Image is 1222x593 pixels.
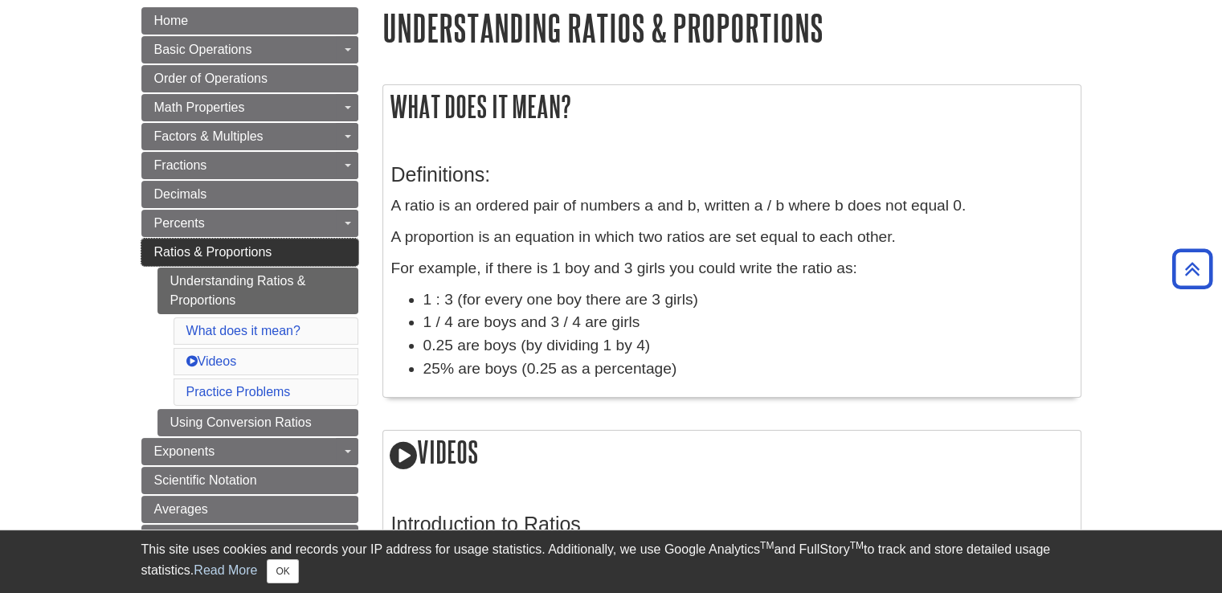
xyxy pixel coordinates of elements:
a: Back to Top [1167,258,1218,280]
span: Basic Operations [154,43,252,56]
a: What does it mean? [186,324,300,337]
a: Practice Problems [186,385,291,399]
span: Scientific Notation [154,473,257,487]
a: Fractions [141,152,358,179]
a: Videos [186,354,237,368]
span: Decimals [154,187,207,201]
a: Averages [141,496,358,523]
div: This site uses cookies and records your IP address for usage statistics. Additionally, we use Goo... [141,540,1081,583]
a: Decimals [141,181,358,208]
span: Averages [154,502,208,516]
p: A proportion is an equation in which two ratios are set equal to each other. [391,226,1073,249]
p: A ratio is an ordered pair of numbers a and b, written a / b where b does not equal 0. [391,194,1073,218]
span: Home [154,14,189,27]
span: Percents [154,216,205,230]
a: Scientific Notation [141,467,358,494]
li: 1 / 4 are boys and 3 / 4 are girls [423,311,1073,334]
h3: Definitions: [391,163,1073,186]
sup: TM [760,540,774,551]
span: Fractions [154,158,207,172]
a: Basic Operations [141,36,358,63]
a: Read More [194,563,257,577]
a: Ratios & Proportions [141,239,358,266]
span: Exponents [154,444,215,458]
h2: What does it mean? [383,85,1081,128]
sup: TM [850,540,864,551]
h3: Introduction to Ratios [391,513,1073,536]
button: Close [267,559,298,583]
li: 1 : 3 (for every one boy there are 3 girls) [423,288,1073,312]
a: Order of Operations [141,65,358,92]
a: Equation Basics [141,525,358,552]
a: Using Conversion Ratios [157,409,358,436]
li: 25% are boys (0.25 as a percentage) [423,358,1073,381]
a: Math Properties [141,94,358,121]
span: Math Properties [154,100,245,114]
a: Factors & Multiples [141,123,358,150]
span: Order of Operations [154,72,268,85]
span: Factors & Multiples [154,129,264,143]
li: 0.25 are boys (by dividing 1 by 4) [423,334,1073,358]
a: Percents [141,210,358,237]
span: Ratios & Proportions [154,245,272,259]
a: Exponents [141,438,358,465]
a: Home [141,7,358,35]
h1: Understanding Ratios & Proportions [382,7,1081,48]
a: Understanding Ratios & Proportions [157,268,358,314]
h2: Videos [383,431,1081,476]
p: For example, if there is 1 boy and 3 girls you could write the ratio as: [391,257,1073,280]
